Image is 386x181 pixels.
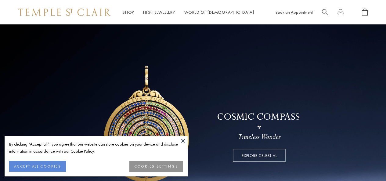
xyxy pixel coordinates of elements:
a: Search [322,9,328,16]
nav: Main navigation [123,9,254,16]
button: ACCEPT ALL COOKIES [9,161,66,172]
button: COOKIES SETTINGS [129,161,183,172]
div: By clicking “Accept all”, you agree that our website can store cookies on your device and disclos... [9,141,183,155]
a: ShopShop [123,9,134,15]
a: World of [DEMOGRAPHIC_DATA]World of [DEMOGRAPHIC_DATA] [184,9,254,15]
a: Book an Appointment [276,9,313,15]
a: High JewelleryHigh Jewellery [143,9,175,15]
a: Open Shopping Bag [362,9,368,16]
img: Temple St. Clair [18,9,110,16]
